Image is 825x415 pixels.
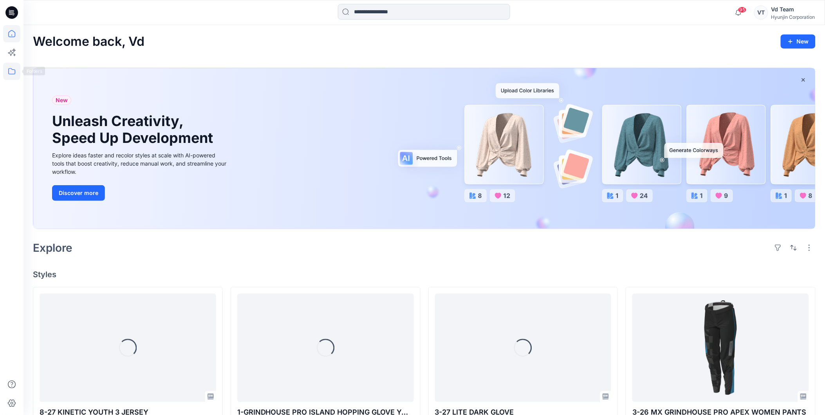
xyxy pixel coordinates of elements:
[771,5,815,14] div: Vd Team
[52,185,228,201] a: Discover more
[754,5,768,20] div: VT
[781,34,816,49] button: New
[771,14,815,20] div: Hyunjin Corporation
[33,270,816,279] h4: Styles
[738,7,747,13] span: 95
[52,185,105,201] button: Discover more
[632,294,809,402] a: 3-26 MX GRINDHOUSE PRO APEX WOMEN PANTS
[33,34,144,49] h2: Welcome back, Vd
[56,96,68,105] span: New
[52,151,228,176] div: Explore ideas faster and recolor styles at scale with AI-powered tools that boost creativity, red...
[33,242,72,254] h2: Explore
[52,113,217,146] h1: Unleash Creativity, Speed Up Development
